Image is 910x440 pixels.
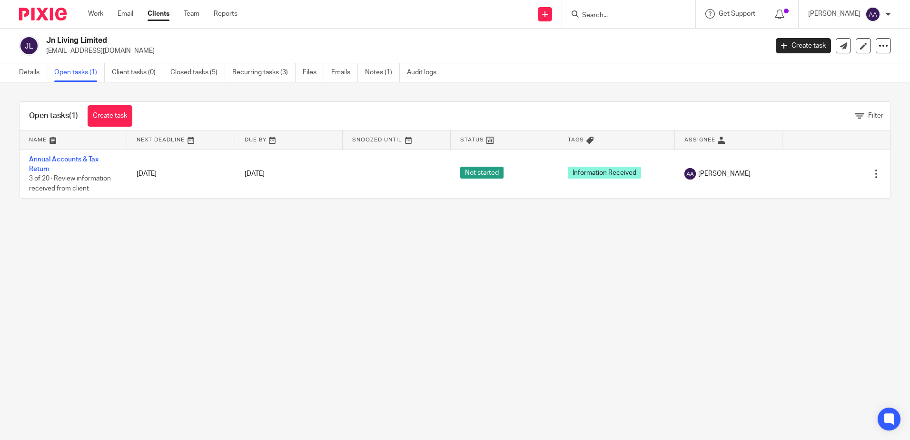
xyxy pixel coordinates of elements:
[331,63,358,82] a: Emails
[460,167,504,179] span: Not started
[29,175,111,192] span: 3 of 20 · Review information received from client
[581,11,667,20] input: Search
[46,36,618,46] h2: Jn Living Limited
[868,112,883,119] span: Filter
[352,137,402,142] span: Snoozed Until
[568,137,584,142] span: Tags
[303,63,324,82] a: Files
[245,170,265,177] span: [DATE]
[118,9,133,19] a: Email
[127,150,235,198] td: [DATE]
[29,156,99,172] a: Annual Accounts & Tax Return
[808,9,861,19] p: [PERSON_NAME]
[19,8,67,20] img: Pixie
[112,63,163,82] a: Client tasks (0)
[684,168,696,180] img: svg%3E
[719,10,755,17] span: Get Support
[88,105,132,127] a: Create task
[776,38,831,53] a: Create task
[170,63,225,82] a: Closed tasks (5)
[568,167,641,179] span: Information Received
[88,9,103,19] a: Work
[184,9,199,19] a: Team
[148,9,169,19] a: Clients
[407,63,444,82] a: Audit logs
[365,63,400,82] a: Notes (1)
[214,9,237,19] a: Reports
[46,46,762,56] p: [EMAIL_ADDRESS][DOMAIN_NAME]
[54,63,105,82] a: Open tasks (1)
[19,36,39,56] img: svg%3E
[865,7,880,22] img: svg%3E
[29,111,78,121] h1: Open tasks
[232,63,296,82] a: Recurring tasks (3)
[69,112,78,120] span: (1)
[19,63,47,82] a: Details
[698,169,751,179] span: [PERSON_NAME]
[460,137,484,142] span: Status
